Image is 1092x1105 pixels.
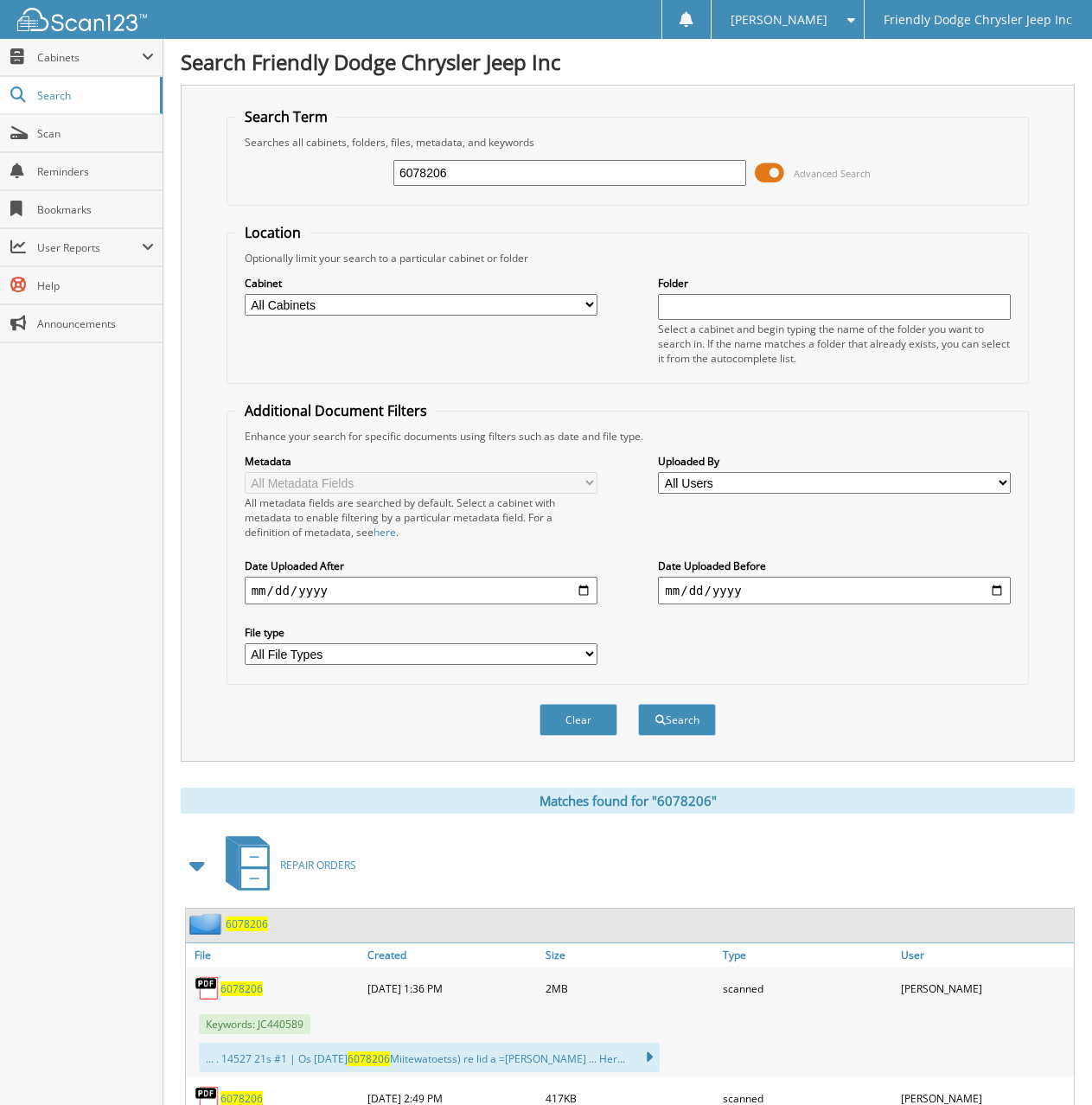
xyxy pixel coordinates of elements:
[37,278,154,293] span: Help
[37,164,154,179] span: Reminders
[897,971,1074,1006] div: [PERSON_NAME]
[658,454,1011,469] label: Uploaded By
[236,135,1020,150] div: Searches all cabinets, folders, files, metadata, and keywords
[220,981,263,996] a: 6078206
[37,50,142,65] span: Cabinets
[245,559,597,573] label: Date Uploaded After
[731,15,827,25] span: [PERSON_NAME]
[189,913,226,935] img: folder2.png
[236,251,1020,265] div: Optionally limit your search to a particular cabinet or folder
[245,276,597,291] label: Cabinet
[541,943,718,967] a: Size
[245,454,597,469] label: Metadata
[236,107,336,126] legend: Search Term
[374,525,396,540] a: here
[17,8,147,31] img: scan123-logo-white.svg
[363,971,540,1006] div: [DATE] 1:36 PM
[245,495,597,540] div: All metadata fields are searched by default. Select a cabinet with metadata to enable filtering b...
[37,88,151,103] span: Search
[199,1014,310,1034] span: Keywords: JC440589
[181,48,1075,76] h1: Search Friendly Dodge Chrysler Jeep Inc
[186,943,363,967] a: File
[363,943,540,967] a: Created
[794,167,871,180] span: Advanced Search
[897,943,1074,967] a: User
[658,559,1011,573] label: Date Uploaded Before
[37,240,142,255] span: User Reports
[195,975,220,1001] img: PDF.png
[540,704,617,736] button: Clear
[236,401,436,420] legend: Additional Document Filters
[236,429,1020,444] div: Enhance your search for specific documents using filters such as date and file type.
[638,704,716,736] button: Search
[541,971,718,1006] div: 2MB
[884,15,1072,25] span: Friendly Dodge Chrysler Jeep Inc
[37,316,154,331] span: Announcements
[37,202,154,217] span: Bookmarks
[718,971,896,1006] div: scanned
[226,917,268,931] a: 6078206
[245,625,597,640] label: File type
[348,1051,390,1066] span: 6078206
[37,126,154,141] span: Scan
[658,577,1011,604] input: end
[718,943,896,967] a: Type
[215,831,356,899] a: REPAIR ORDERS
[658,322,1011,366] div: Select a cabinet and begin typing the name of the folder you want to search in. If the name match...
[245,577,597,604] input: start
[236,223,310,242] legend: Location
[280,858,356,872] span: REPAIR ORDERS
[181,788,1075,814] div: Matches found for "6078206"
[199,1043,660,1072] div: ... . 14527 21s #1 | Os [DATE] Miitewatoetss) re lid a =[PERSON_NAME] ... Her...
[658,276,1011,291] label: Folder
